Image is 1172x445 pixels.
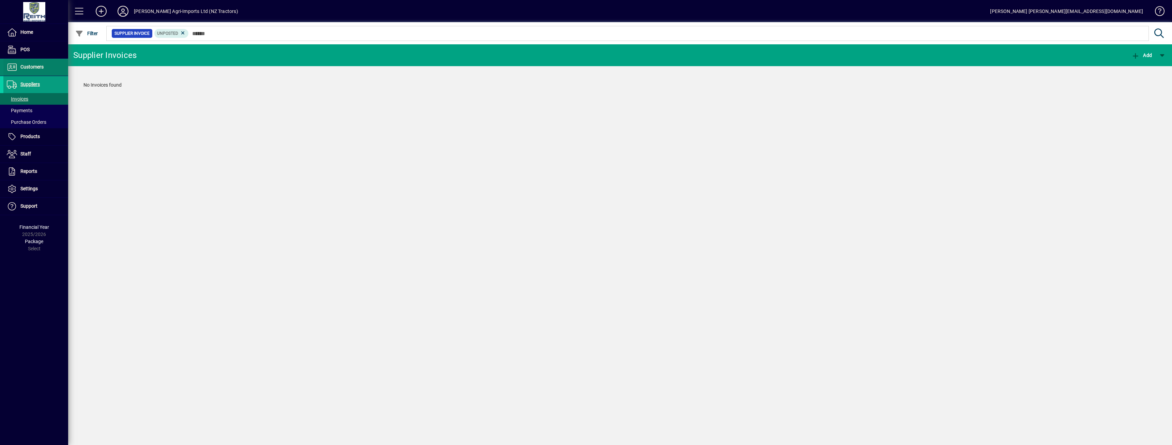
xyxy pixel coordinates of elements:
a: Staff [3,146,68,163]
span: Unposted [157,31,178,36]
span: Settings [20,186,38,191]
span: Customers [20,64,44,70]
span: Support [20,203,37,209]
span: Invoices [7,96,28,102]
div: No Invoices found [77,75,1163,95]
a: Customers [3,59,68,76]
span: Supplier Invoice [114,30,150,37]
span: Staff [20,151,31,157]
span: Home [20,29,33,35]
span: Purchase Orders [7,119,46,125]
mat-chip: Invoice Status: Unposted [154,29,189,38]
a: POS [3,41,68,58]
span: Filter [75,31,98,36]
button: Add [90,5,112,17]
button: Filter [74,27,100,40]
div: Supplier Invoices [73,50,137,61]
a: Home [3,24,68,41]
a: Products [3,128,68,145]
a: Knowledge Base [1150,1,1163,24]
span: Products [20,134,40,139]
a: Settings [3,180,68,197]
span: Financial Year [19,224,49,230]
span: Package [25,239,43,244]
span: Payments [7,108,32,113]
button: Profile [112,5,134,17]
a: Purchase Orders [3,116,68,128]
div: [PERSON_NAME] [PERSON_NAME][EMAIL_ADDRESS][DOMAIN_NAME] [990,6,1143,17]
a: Support [3,198,68,215]
span: Reports [20,168,37,174]
div: [PERSON_NAME] Agri-Imports Ltd (NZ Tractors) [134,6,238,17]
a: Invoices [3,93,68,105]
span: Add [1131,53,1152,58]
span: POS [20,47,30,52]
span: Suppliers [20,81,40,87]
a: Payments [3,105,68,116]
a: Reports [3,163,68,180]
button: Add [1130,49,1154,61]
